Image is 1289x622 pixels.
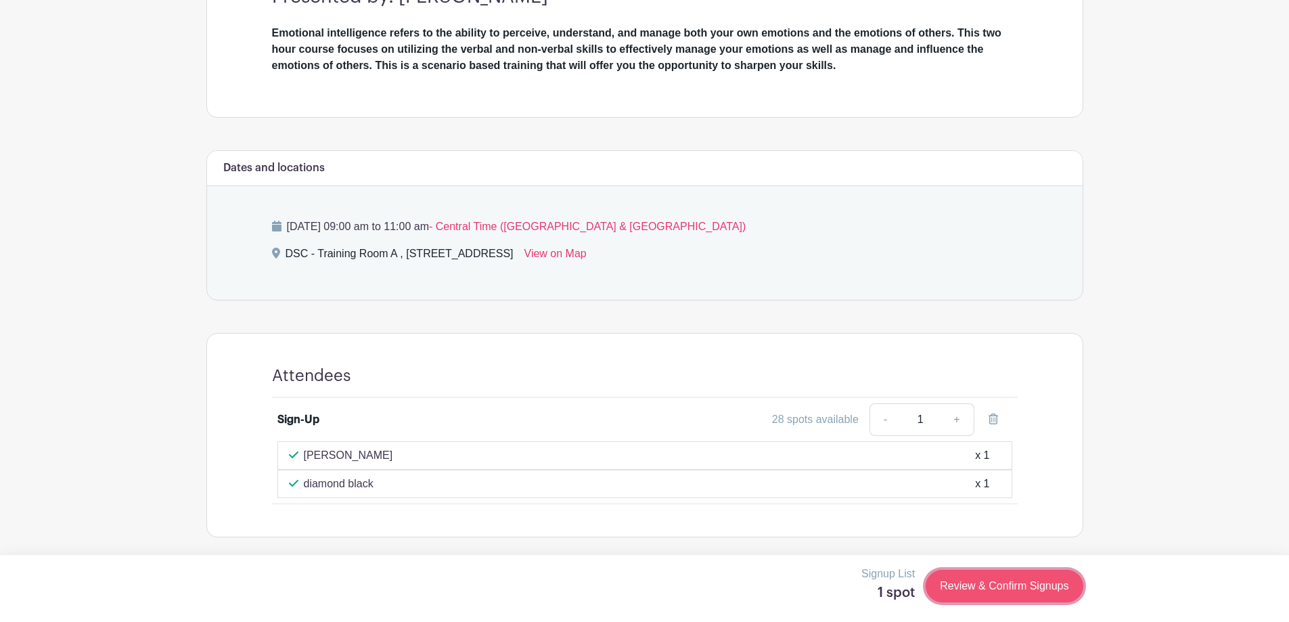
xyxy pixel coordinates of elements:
p: [PERSON_NAME] [304,447,393,464]
a: View on Map [524,246,587,267]
p: Signup List [861,566,915,582]
a: + [940,403,974,436]
div: x 1 [975,476,989,492]
h4: Attendees [272,366,351,386]
h6: Dates and locations [223,162,325,175]
strong: Emotional intelligence refers to the ability to perceive, understand, and manage both your own em... [272,27,1001,71]
span: - Central Time ([GEOGRAPHIC_DATA] & [GEOGRAPHIC_DATA]) [429,221,746,232]
h5: 1 spot [861,585,915,601]
div: 28 spots available [772,412,859,428]
div: x 1 [975,447,989,464]
div: DSC - Training Room A , [STREET_ADDRESS] [286,246,514,267]
div: Sign-Up [277,412,319,428]
a: Review & Confirm Signups [926,570,1083,602]
p: [DATE] 09:00 am to 11:00 am [272,219,1018,235]
a: - [869,403,901,436]
p: diamond black [304,476,374,492]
